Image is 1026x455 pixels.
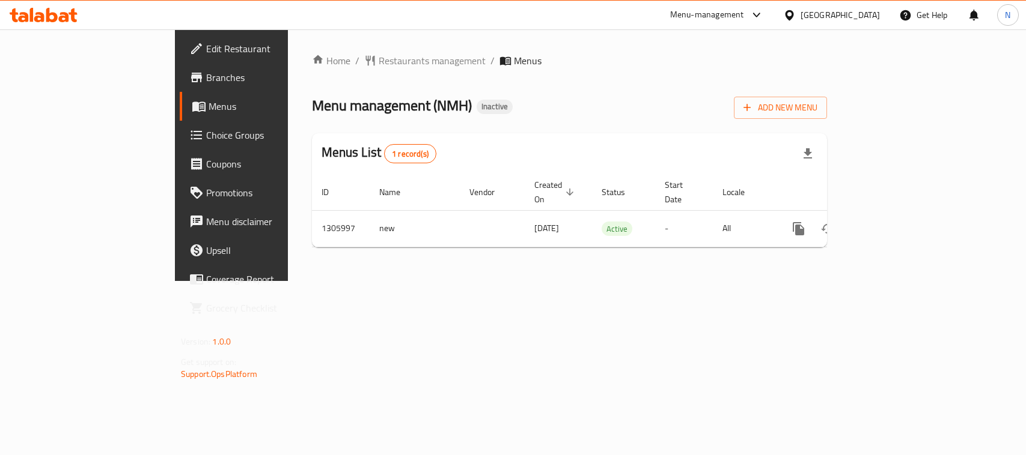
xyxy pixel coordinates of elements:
[734,97,827,119] button: Add New Menu
[181,366,257,382] a: Support.OpsPlatform
[370,210,460,247] td: new
[206,185,337,200] span: Promotions
[180,34,346,63] a: Edit Restaurant
[206,41,337,56] span: Edit Restaurant
[477,100,513,114] div: Inactive
[784,214,813,243] button: more
[775,174,909,211] th: Actions
[206,128,337,142] span: Choice Groups
[180,92,346,121] a: Menus
[180,265,346,294] a: Coverage Report
[312,174,909,247] table: enhanced table
[713,210,775,247] td: All
[801,8,880,22] div: [GEOGRAPHIC_DATA]
[180,236,346,265] a: Upsell
[744,100,817,115] span: Add New Menu
[209,99,337,113] span: Menus
[180,149,346,178] a: Coupons
[206,70,337,85] span: Branches
[206,157,337,171] span: Coupons
[813,214,842,243] button: Change Status
[670,8,744,22] div: Menu-management
[180,294,346,322] a: Grocery Checklist
[514,53,542,68] span: Menus
[322,185,344,199] span: ID
[206,272,337,286] span: Coverage Report
[793,139,822,168] div: Export file
[1005,8,1010,22] span: N
[379,53,486,68] span: Restaurants management
[534,178,578,206] span: Created On
[206,214,337,229] span: Menu disclaimer
[212,334,231,349] span: 1.0.0
[206,301,337,315] span: Grocery Checklist
[181,354,236,370] span: Get support on:
[379,185,416,199] span: Name
[364,53,486,68] a: Restaurants management
[180,178,346,207] a: Promotions
[722,185,760,199] span: Locale
[384,144,436,163] div: Total records count
[469,185,510,199] span: Vendor
[477,101,513,112] span: Inactive
[534,220,559,236] span: [DATE]
[655,210,713,247] td: -
[490,53,495,68] li: /
[180,121,346,149] a: Choice Groups
[385,148,436,160] span: 1 record(s)
[355,53,359,68] li: /
[602,222,632,236] span: Active
[181,334,210,349] span: Version:
[322,143,436,163] h2: Menus List
[665,178,698,206] span: Start Date
[180,63,346,92] a: Branches
[602,185,641,199] span: Status
[312,92,472,119] span: Menu management ( NMH )
[206,243,337,258] span: Upsell
[312,53,827,68] nav: breadcrumb
[180,207,346,236] a: Menu disclaimer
